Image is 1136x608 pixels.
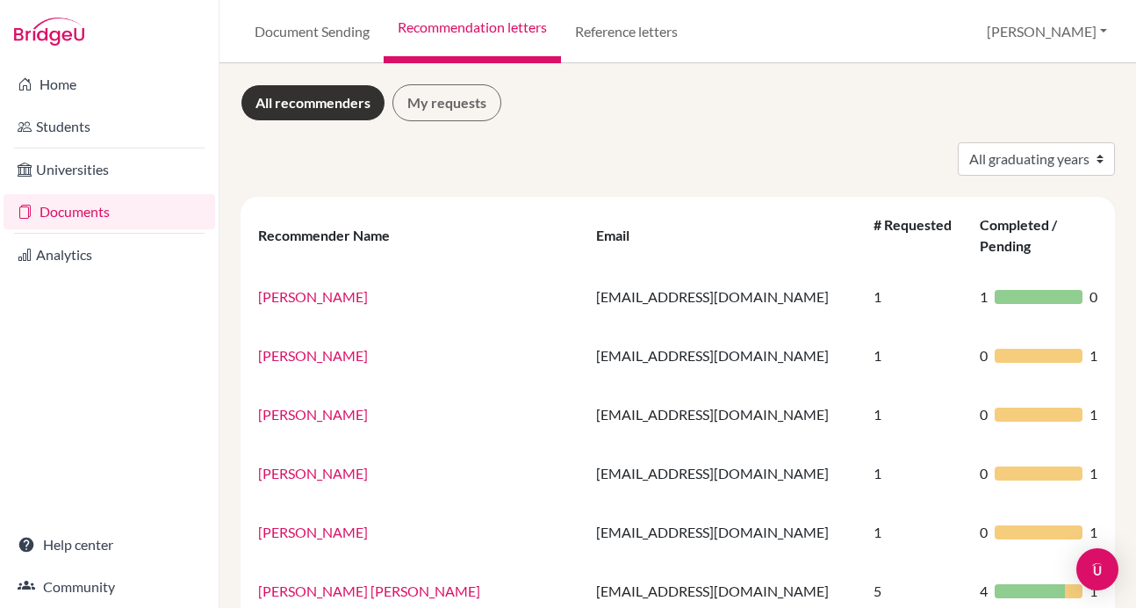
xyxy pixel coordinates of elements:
[586,444,863,503] td: [EMAIL_ADDRESS][DOMAIN_NAME]
[258,524,368,540] a: [PERSON_NAME]
[4,109,215,144] a: Students
[863,385,969,444] td: 1
[4,569,215,604] a: Community
[863,326,969,385] td: 1
[874,216,952,254] div: # Requested
[4,67,215,102] a: Home
[863,444,969,503] td: 1
[392,84,501,121] a: My requests
[1089,463,1097,484] span: 1
[980,404,988,425] span: 0
[1089,522,1097,543] span: 1
[980,522,988,543] span: 0
[14,18,84,46] img: Bridge-U
[1089,404,1097,425] span: 1
[4,194,215,229] a: Documents
[1089,345,1097,366] span: 1
[980,345,988,366] span: 0
[258,406,368,423] a: [PERSON_NAME]
[258,583,480,599] a: [PERSON_NAME] [PERSON_NAME]
[980,286,988,308] span: 1
[241,84,385,121] a: All recommenders
[1089,581,1097,602] span: 1
[979,15,1115,48] button: [PERSON_NAME]
[258,288,368,305] a: [PERSON_NAME]
[4,152,215,187] a: Universities
[1076,548,1118,590] div: Open Intercom Messenger
[586,503,863,561] td: [EMAIL_ADDRESS][DOMAIN_NAME]
[4,527,215,562] a: Help center
[586,326,863,385] td: [EMAIL_ADDRESS][DOMAIN_NAME]
[258,227,407,243] div: Recommender Name
[980,463,988,484] span: 0
[863,267,969,326] td: 1
[863,503,969,561] td: 1
[980,216,1057,254] div: Completed / Pending
[258,465,368,481] a: [PERSON_NAME]
[4,237,215,272] a: Analytics
[980,581,988,602] span: 4
[258,347,368,364] a: [PERSON_NAME]
[586,267,863,326] td: [EMAIL_ADDRESS][DOMAIN_NAME]
[596,227,647,243] div: Email
[1089,286,1097,308] span: 0
[586,385,863,444] td: [EMAIL_ADDRESS][DOMAIN_NAME]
